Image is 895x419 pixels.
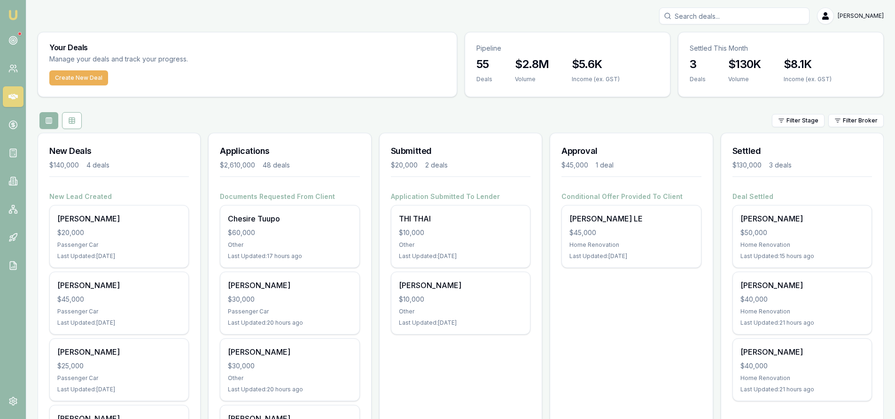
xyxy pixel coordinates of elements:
[57,252,181,260] div: Last Updated: [DATE]
[228,213,351,224] div: Chesire Tuupo
[8,9,19,21] img: emu-icon-u.png
[561,145,701,158] h3: Approval
[57,346,181,358] div: [PERSON_NAME]
[391,145,530,158] h3: Submitted
[228,308,351,315] div: Passenger Car
[659,8,809,24] input: Search deals
[399,252,522,260] div: Last Updated: [DATE]
[391,192,530,201] h4: Application Submitted To Lender
[740,386,864,393] div: Last Updated: 21 hours ago
[57,361,181,371] div: $25,000
[572,76,620,83] div: Income (ex. GST)
[228,295,351,304] div: $30,000
[786,117,818,124] span: Filter Stage
[769,160,792,170] div: 3 deals
[228,361,351,371] div: $30,000
[49,145,189,158] h3: New Deals
[57,241,181,249] div: Passenger Car
[476,57,492,72] h3: 55
[228,374,351,382] div: Other
[690,57,706,72] h3: 3
[228,346,351,358] div: [PERSON_NAME]
[740,241,864,249] div: Home Renovation
[228,280,351,291] div: [PERSON_NAME]
[772,114,825,127] button: Filter Stage
[57,213,181,224] div: [PERSON_NAME]
[740,374,864,382] div: Home Renovation
[228,386,351,393] div: Last Updated: 20 hours ago
[740,346,864,358] div: [PERSON_NAME]
[57,228,181,237] div: $20,000
[828,114,884,127] button: Filter Broker
[740,319,864,327] div: Last Updated: 21 hours ago
[425,160,448,170] div: 2 deals
[732,160,762,170] div: $130,000
[690,76,706,83] div: Deals
[220,145,359,158] h3: Applications
[57,295,181,304] div: $45,000
[690,44,872,53] p: Settled This Month
[596,160,614,170] div: 1 deal
[57,280,181,291] div: [PERSON_NAME]
[740,252,864,260] div: Last Updated: 15 hours ago
[728,57,761,72] h3: $130K
[49,192,189,201] h4: New Lead Created
[740,308,864,315] div: Home Renovation
[515,76,549,83] div: Volume
[569,228,693,237] div: $45,000
[220,160,255,170] div: $2,610,000
[838,12,884,20] span: [PERSON_NAME]
[476,76,492,83] div: Deals
[49,160,79,170] div: $140,000
[220,192,359,201] h4: Documents Requested From Client
[561,192,701,201] h4: Conditional Offer Provided To Client
[228,252,351,260] div: Last Updated: 17 hours ago
[740,213,864,224] div: [PERSON_NAME]
[732,145,872,158] h3: Settled
[399,319,522,327] div: Last Updated: [DATE]
[57,386,181,393] div: Last Updated: [DATE]
[49,54,290,65] p: Manage your deals and track your progress.
[740,295,864,304] div: $40,000
[49,44,445,51] h3: Your Deals
[732,192,872,201] h4: Deal Settled
[399,213,522,224] div: THI THAI
[569,213,693,224] div: [PERSON_NAME] LE
[784,57,832,72] h3: $8.1K
[228,319,351,327] div: Last Updated: 20 hours ago
[515,57,549,72] h3: $2.8M
[263,160,290,170] div: 48 deals
[57,308,181,315] div: Passenger Car
[561,160,588,170] div: $45,000
[740,280,864,291] div: [PERSON_NAME]
[57,374,181,382] div: Passenger Car
[728,76,761,83] div: Volume
[399,280,522,291] div: [PERSON_NAME]
[399,308,522,315] div: Other
[86,160,109,170] div: 4 deals
[228,241,351,249] div: Other
[784,76,832,83] div: Income (ex. GST)
[843,117,878,124] span: Filter Broker
[228,228,351,237] div: $60,000
[740,361,864,371] div: $40,000
[569,241,693,249] div: Home Renovation
[57,319,181,327] div: Last Updated: [DATE]
[49,70,108,85] button: Create New Deal
[399,241,522,249] div: Other
[399,228,522,237] div: $10,000
[740,228,864,237] div: $50,000
[399,295,522,304] div: $10,000
[569,252,693,260] div: Last Updated: [DATE]
[572,57,620,72] h3: $5.6K
[391,160,418,170] div: $20,000
[476,44,659,53] p: Pipeline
